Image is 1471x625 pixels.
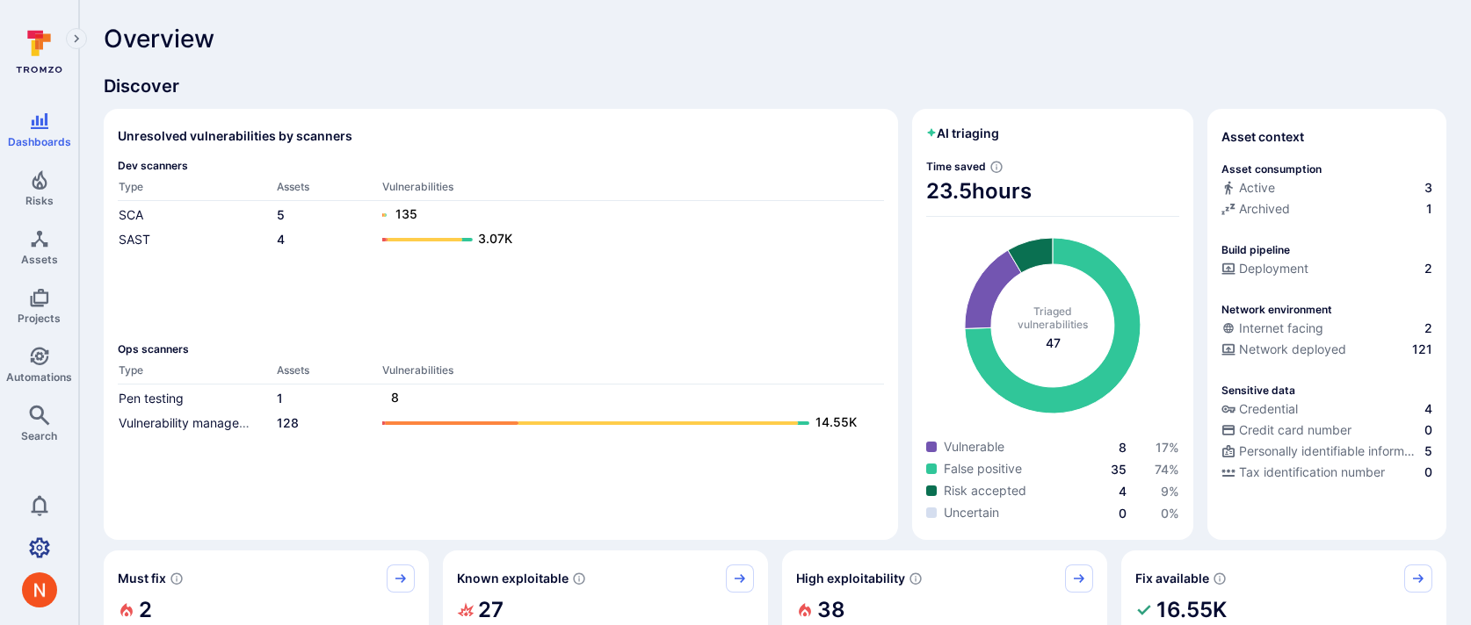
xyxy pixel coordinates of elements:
[118,342,884,356] span: Ops scanners
[1221,260,1432,281] div: Configured deployment pipeline
[1221,260,1308,277] div: Deployment
[1221,320,1323,337] div: Internet facing
[21,253,58,266] span: Assets
[1424,463,1432,481] span: 0
[22,572,57,607] div: Neeren Patki
[1018,305,1088,331] span: Triaged vulnerabilities
[277,207,285,222] a: 5
[1119,484,1127,499] a: 4
[1161,506,1179,521] a: 0%
[1119,506,1127,521] a: 0
[118,179,276,201] th: Type
[104,25,214,53] span: Overview
[1221,260,1432,277] a: Deployment2
[1221,421,1351,439] div: Credit card number
[70,32,83,47] i: Expand navigation menu
[1213,571,1227,585] svg: Vulnerabilities with fix available
[1424,442,1432,460] span: 5
[1424,400,1432,418] span: 4
[119,207,143,222] a: SCA
[926,125,999,142] h2: AI triaging
[1221,463,1432,481] a: Tax identification number0
[1221,162,1322,176] p: Asset consumption
[1046,334,1061,352] span: total
[1161,484,1179,499] span: 9 %
[989,160,1004,174] svg: Estimated based on an average time of 30 mins needed to triage each vulnerability
[382,205,866,226] a: 135
[18,312,61,325] span: Projects
[277,391,283,406] a: 1
[1239,421,1351,439] span: Credit card number
[119,232,150,247] a: SAST
[170,571,184,585] svg: Risk score >=40 , missed SLA
[119,415,268,430] a: Vulnerability management
[1424,421,1432,439] span: 0
[277,415,299,430] a: 128
[21,429,57,442] span: Search
[381,363,884,384] th: Vulnerabilities
[1221,320,1432,341] div: Evidence that an asset is internet facing
[1424,320,1432,337] span: 2
[572,571,586,585] svg: Confirmed exploitable by KEV
[1221,341,1346,358] div: Network deployed
[1221,200,1432,221] div: Code repository is archived
[478,231,512,246] text: 3.07K
[944,460,1022,478] span: False positive
[25,194,54,207] span: Risks
[1221,179,1432,197] a: Active3
[1239,179,1275,197] span: Active
[119,391,184,406] a: Pen testing
[104,74,1446,98] span: Discover
[1221,341,1432,362] div: Evidence that the asset is packaged and deployed somewhere
[1239,260,1308,277] span: Deployment
[1239,463,1385,481] span: Tax identification number
[1221,179,1275,197] div: Active
[1221,400,1432,421] div: Evidence indicative of handling user or service credentials
[1221,442,1432,460] a: Personally identifiable information (PII)5
[1221,128,1304,146] span: Asset context
[118,363,276,384] th: Type
[1424,260,1432,277] span: 2
[1156,440,1179,455] span: 17 %
[1155,462,1179,477] a: 74%
[1161,484,1179,499] a: 9%
[944,438,1004,456] span: Vulnerable
[1221,179,1432,200] div: Commits seen in the last 180 days
[118,159,884,172] span: Dev scanners
[118,127,352,145] h2: Unresolved vulnerabilities by scanners
[382,413,866,434] a: 14.55K
[926,160,986,173] span: Time saved
[1221,243,1290,256] p: Build pipeline
[1239,200,1290,218] span: Archived
[276,363,381,384] th: Assets
[382,229,866,250] a: 3.07K
[1119,440,1127,455] span: 8
[1239,442,1421,460] span: Personally identifiable information (PII)
[944,482,1026,499] span: Risk accepted
[1412,341,1432,358] span: 121
[1111,462,1127,477] span: 35
[6,370,72,384] span: Automations
[276,179,381,201] th: Assets
[1426,200,1432,218] span: 1
[815,414,857,429] text: 14.55K
[1221,341,1432,358] a: Network deployed121
[1221,442,1421,460] div: Personally identifiable information (PII)
[277,232,285,247] a: 4
[382,388,866,409] a: 8
[1221,384,1295,397] p: Sensitive data
[1221,421,1432,442] div: Evidence indicative of processing credit card numbers
[1221,400,1298,418] div: Credential
[457,570,569,587] span: Known exploitable
[909,571,923,585] svg: EPSS score ≥ 0.7
[926,177,1179,205] span: 23.5 hours
[66,28,87,49] button: Expand navigation menu
[1135,570,1209,587] span: Fix available
[391,390,399,405] text: 8
[944,504,999,521] span: Uncertain
[1221,200,1290,218] div: Archived
[1221,320,1432,337] a: Internet facing2
[1221,400,1432,418] a: Credential4
[22,572,57,607] img: ACg8ocIprwjrgDQnDsNSk9Ghn5p5-B8DpAKWoJ5Gi9syOE4K59tr4Q=s96-c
